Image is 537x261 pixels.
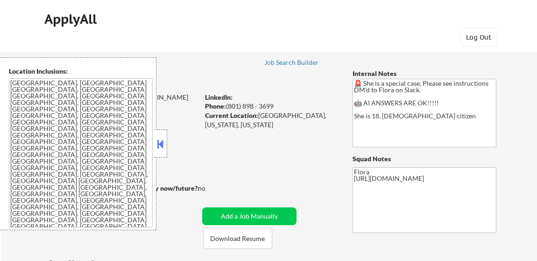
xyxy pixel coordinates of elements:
[202,207,297,225] button: Add a Job Manually
[44,11,99,27] div: ApplyAll
[205,111,258,119] strong: Current Location:
[203,228,272,249] button: Download Resume
[460,28,497,47] button: Log Out
[9,67,153,76] div: Location Inclusions:
[205,93,233,101] strong: LinkedIn:
[205,102,337,111] div: (801) 898 - 3699
[353,69,496,78] div: Internal Notes
[205,102,226,110] strong: Phone:
[264,59,319,68] a: Job Search Builder
[205,111,337,129] div: [GEOGRAPHIC_DATA], [US_STATE], [US_STATE]
[264,59,319,66] div: Job Search Builder
[198,184,225,193] div: no
[353,154,496,164] div: Squad Notes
